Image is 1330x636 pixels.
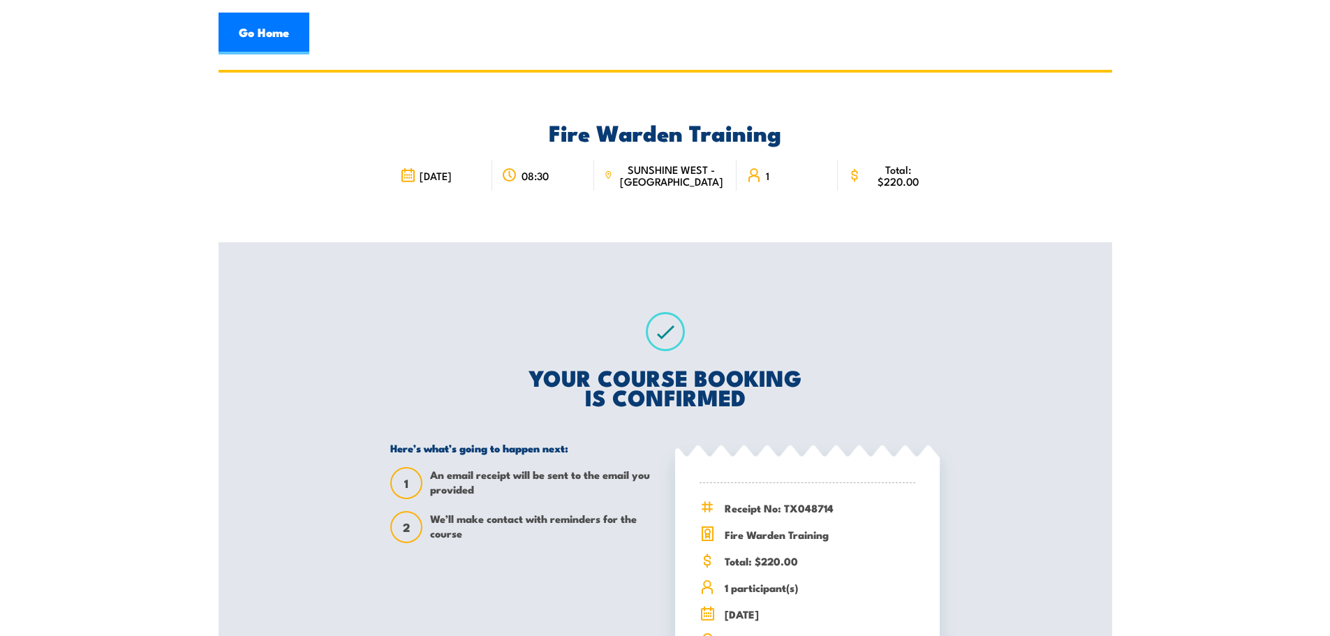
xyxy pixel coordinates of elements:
a: Go Home [219,13,309,54]
span: We’ll make contact with reminders for the course [430,511,655,543]
span: Fire Warden Training [725,526,915,542]
span: [DATE] [725,606,915,622]
span: [DATE] [420,170,452,182]
h2: YOUR COURSE BOOKING IS CONFIRMED [390,367,940,406]
span: 08:30 [522,170,549,182]
h5: Here’s what’s going to happen next: [390,441,655,454]
span: Total: $220.00 [725,553,915,569]
h2: Fire Warden Training [390,122,940,142]
span: 2 [392,520,421,535]
span: SUNSHINE WEST - [GEOGRAPHIC_DATA] [616,163,726,187]
span: Receipt No: TX048714 [725,500,915,516]
span: 1 participant(s) [725,579,915,596]
span: 1 [766,170,769,182]
span: Total: $220.00 [866,163,930,187]
span: 1 [392,476,421,491]
span: An email receipt will be sent to the email you provided [430,467,655,499]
